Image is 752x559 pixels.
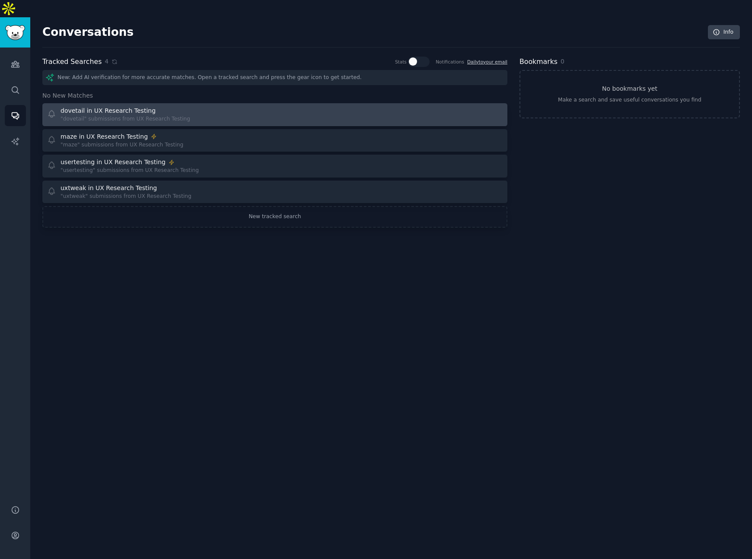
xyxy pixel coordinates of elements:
[42,129,507,152] a: maze in UX Research Testing"maze" submissions from UX Research Testing
[42,103,507,126] a: dovetail in UX Research Testing"dovetail" submissions from UX Research Testing
[602,84,657,93] h3: No bookmarks yet
[61,132,148,141] div: maze in UX Research Testing
[467,59,507,64] a: Dailytoyour email
[61,141,183,149] div: "maze" submissions from UX Research Testing
[61,184,157,193] div: uxtweak in UX Research Testing
[42,25,134,39] h2: Conversations
[105,57,108,66] span: 4
[42,91,93,100] span: No New Matches
[519,70,740,118] a: No bookmarks yetMake a search and save useful conversations you find
[395,59,407,65] div: Stats
[61,167,199,175] div: "usertesting" submissions from UX Research Testing
[61,193,191,200] div: "uxtweak" submissions from UX Research Testing
[519,57,558,67] h2: Bookmarks
[42,155,507,178] a: usertesting in UX Research Testing"usertesting" submissions from UX Research Testing
[61,106,156,115] div: dovetail in UX Research Testing
[42,181,507,203] a: uxtweak in UX Research Testing"uxtweak" submissions from UX Research Testing
[42,57,102,67] h2: Tracked Searches
[561,58,564,65] span: 0
[61,115,190,123] div: "dovetail" submissions from UX Research Testing
[5,25,25,40] img: GummySearch logo
[42,206,507,228] a: New tracked search
[42,70,507,85] div: New: Add AI verification for more accurate matches. Open a tracked search and press the gear icon...
[708,25,740,40] a: Info
[61,158,166,167] div: usertesting in UX Research Testing
[436,59,464,65] div: Notifications
[558,96,701,104] div: Make a search and save useful conversations you find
